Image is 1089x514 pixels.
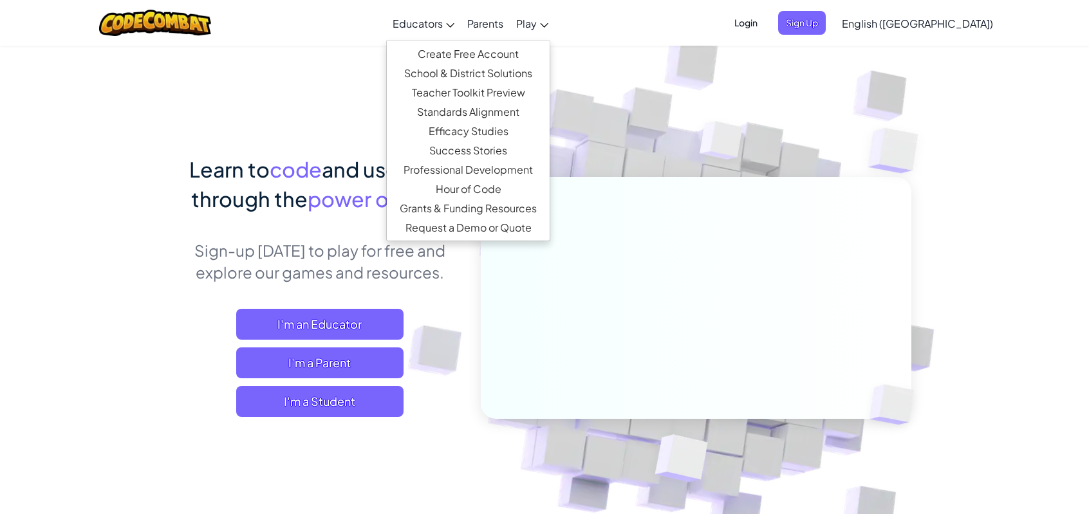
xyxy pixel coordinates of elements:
[778,11,826,35] button: Sign Up
[387,64,550,83] a: School & District Solutions
[848,358,945,452] img: Overlap cubes
[387,160,550,179] a: Professional Development
[387,83,550,102] a: Teacher Toolkit Preview
[99,10,212,36] img: CodeCombat logo
[270,156,322,182] span: code
[387,199,550,218] a: Grants & Funding Resources
[842,96,954,205] img: Overlap cubes
[624,407,739,514] img: Overlap cubes
[322,156,398,182] span: and use
[516,17,537,30] span: Play
[835,6,1000,41] a: English ([GEOGRAPHIC_DATA])
[236,386,404,417] button: I'm a Student
[387,122,550,141] a: Efficacy Studies
[510,6,555,41] a: Play
[461,6,510,41] a: Parents
[387,179,550,199] a: Hour of Code
[386,6,461,41] a: Educators
[236,347,404,378] a: I'm a Parent
[387,102,550,122] a: Standards Alignment
[236,309,404,340] a: I'm an Educator
[727,11,765,35] button: Login
[393,17,443,30] span: Educators
[387,218,550,237] a: Request a Demo or Quote
[387,44,550,64] a: Create Free Account
[189,156,270,182] span: Learn to
[842,17,993,30] span: English ([GEOGRAPHIC_DATA])
[676,96,768,192] img: Overlap cubes
[178,239,461,283] p: Sign-up [DATE] to play for free and explore our games and resources.
[308,186,442,212] span: power of play
[387,141,550,160] a: Success Stories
